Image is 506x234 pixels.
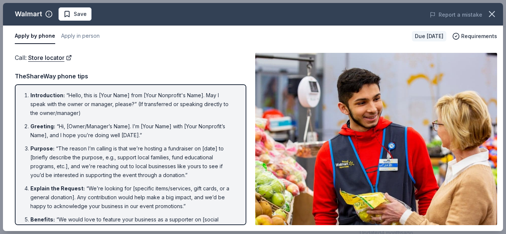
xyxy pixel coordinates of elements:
button: Requirements [452,32,497,41]
span: Save [74,10,87,18]
div: Call : [15,53,246,62]
button: Report a mistake [430,10,482,19]
li: “We’re looking for [specific items/services, gift cards, or a general donation]. Any contribution... [30,184,235,211]
span: Requirements [461,32,497,41]
span: Purpose : [30,145,54,152]
button: Save [59,7,91,21]
button: Apply in person [61,28,100,44]
span: Introduction : [30,92,65,98]
li: “Hello, this is [Your Name] from [Your Nonprofit's Name]. May I speak with the owner or manager, ... [30,91,235,118]
li: “The reason I’m calling is that we’re hosting a fundraiser on [date] to [briefly describe the pur... [30,144,235,180]
a: Store locator [28,53,72,62]
div: Walmart [15,8,42,20]
li: “Hi, [Owner/Manager’s Name]. I’m [Your Name] with [Your Nonprofit’s Name], and I hope you’re doin... [30,122,235,140]
div: TheShareWay phone tips [15,71,246,81]
span: Greeting : [30,123,55,129]
span: Explain the Request : [30,185,85,191]
div: Due [DATE] [412,31,446,41]
button: Apply by phone [15,28,55,44]
span: Benefits : [30,216,55,223]
img: Image for Walmart [255,53,497,225]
